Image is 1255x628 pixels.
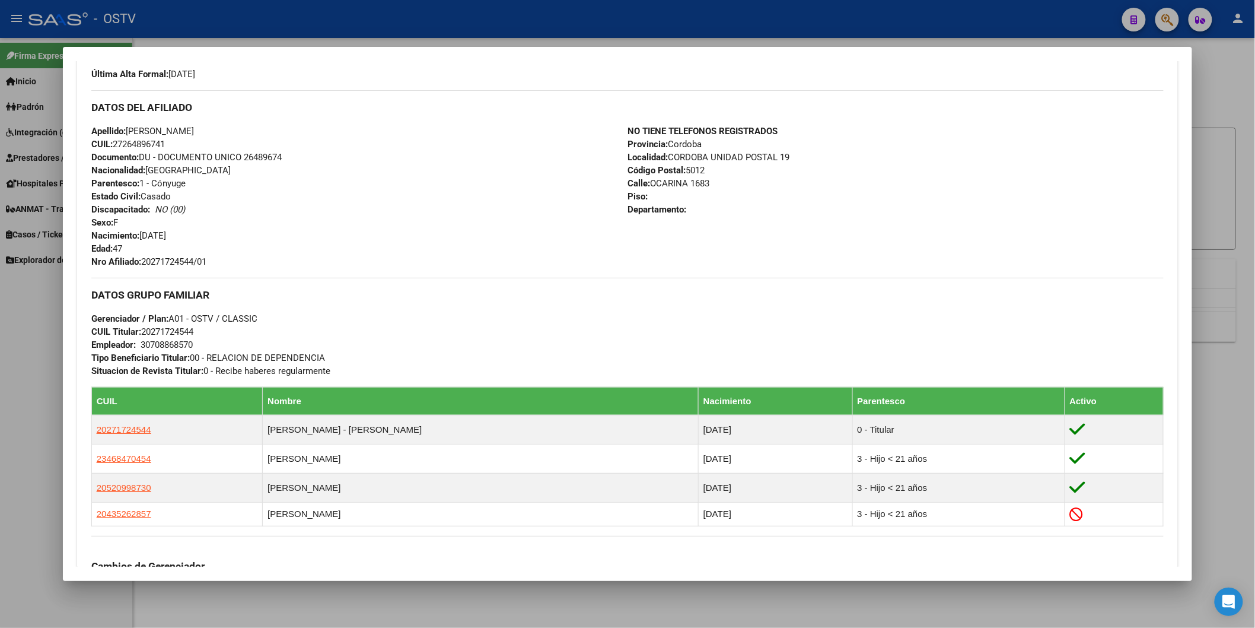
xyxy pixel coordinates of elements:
[627,165,686,176] strong: Código Postal:
[91,139,165,150] span: 27264896741
[852,444,1065,473] td: 3 - Hijo < 21 años
[627,126,778,137] strong: NO TIENE TELEFONOS REGISTRADOS
[1065,387,1164,415] th: Activo
[91,191,171,202] span: Casado
[91,366,203,376] strong: Situacion de Revista Titular:
[698,473,852,502] td: [DATE]
[91,152,282,163] span: DU - DOCUMENTO UNICO 26489674
[263,444,699,473] td: [PERSON_NAME]
[91,126,126,137] strong: Apellido:
[91,353,190,363] strong: Tipo Beneficiario Titular:
[91,366,330,376] span: 0 - Recibe haberes regularmente
[91,152,139,163] strong: Documento:
[1215,588,1243,616] div: Open Intercom Messenger
[91,101,1164,114] h3: DATOS DEL AFILIADO
[97,483,151,493] span: 20520998730
[263,387,699,415] th: Nombre
[91,165,145,176] strong: Nacionalidad:
[97,509,151,519] span: 20435262857
[91,256,206,267] span: 20271724544/01
[627,204,686,215] strong: Departamento:
[263,415,699,444] td: [PERSON_NAME] - [PERSON_NAME]
[91,191,141,202] strong: Estado Civil:
[91,288,1164,302] h3: DATOS GRUPO FAMILIAR
[698,387,852,415] th: Nacimiento
[91,230,166,241] span: [DATE]
[627,139,668,150] strong: Provincia:
[97,424,151,434] span: 20271724544
[91,560,1164,573] h3: Cambios de Gerenciador
[627,165,705,176] span: 5012
[627,139,702,150] span: Cordoba
[91,139,113,150] strong: CUIL:
[91,243,113,254] strong: Edad:
[91,340,136,350] strong: Empleador:
[91,217,113,228] strong: Sexo:
[698,415,852,444] td: [DATE]
[91,313,168,324] strong: Gerenciador / Plan:
[91,243,122,254] span: 47
[627,178,650,189] strong: Calle:
[627,152,668,163] strong: Localidad:
[91,165,231,176] span: [GEOGRAPHIC_DATA]
[91,69,195,80] span: [DATE]
[155,204,185,215] i: NO (00)
[698,444,852,473] td: [DATE]
[91,230,139,241] strong: Nacimiento:
[91,217,118,228] span: F
[263,502,699,526] td: [PERSON_NAME]
[91,326,193,337] span: 20271724544
[698,502,852,526] td: [DATE]
[91,387,262,415] th: CUIL
[852,387,1065,415] th: Parentesco
[91,353,325,363] span: 00 - RELACION DE DEPENDENCIA
[627,191,648,202] strong: Piso:
[91,326,141,337] strong: CUIL Titular:
[627,178,709,189] span: OCARINA 1683
[91,178,139,189] strong: Parentesco:
[91,126,194,137] span: [PERSON_NAME]
[97,453,151,464] span: 23468470454
[141,338,193,351] div: 30708868570
[852,415,1065,444] td: 0 - Titular
[91,69,168,80] strong: Última Alta Formal:
[91,204,150,215] strong: Discapacitado:
[852,502,1065,526] td: 3 - Hijo < 21 años
[91,256,141,267] strong: Nro Afiliado:
[852,473,1065,502] td: 3 - Hijo < 21 años
[91,178,186,189] span: 1 - Cónyuge
[627,152,789,163] span: CORDOBA UNIDAD POSTAL 19
[263,473,699,502] td: [PERSON_NAME]
[91,313,257,324] span: A01 - OSTV / CLASSIC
